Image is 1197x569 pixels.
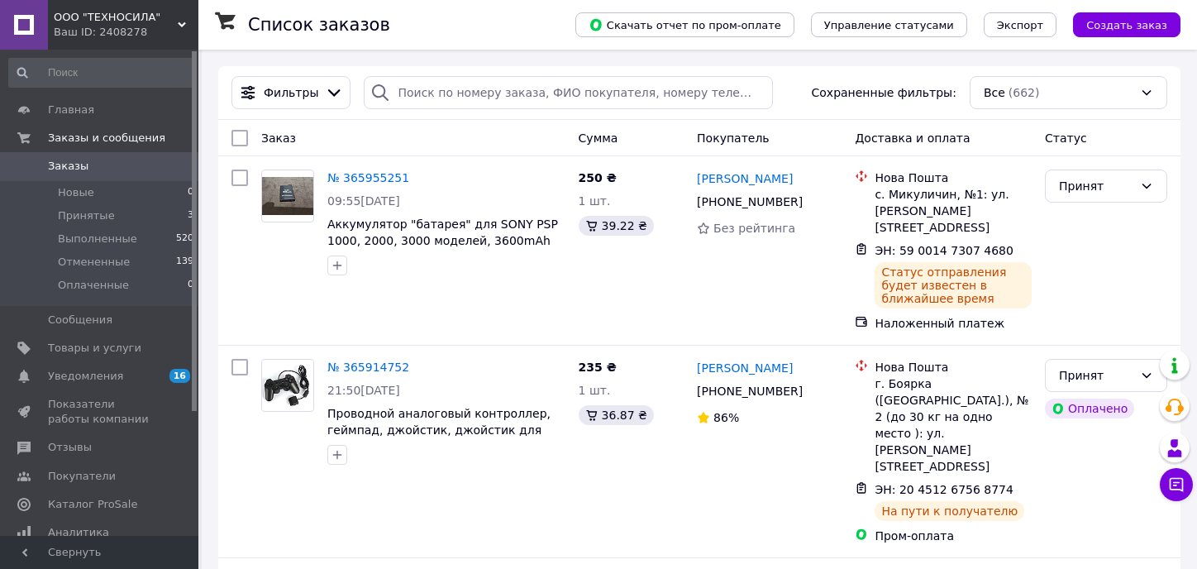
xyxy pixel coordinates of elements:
a: [PERSON_NAME] [697,170,793,187]
button: Управление статусами [811,12,967,37]
span: Уведомления [48,369,123,384]
span: Показатели работы компании [48,397,153,427]
span: Фильтры [264,84,318,101]
span: 86% [713,411,739,424]
span: ООО "ТЕХНОСИЛА" [54,10,178,25]
span: 250 ₴ [579,171,617,184]
span: Товары и услуги [48,341,141,356]
div: Статус отправления будет известен в ближайшее время [875,262,1032,308]
span: Оплаченные [58,278,129,293]
a: Создать заказ [1056,17,1180,31]
img: Фото товару [262,177,313,216]
span: Доставка и оплата [855,131,970,145]
a: Проводной аналоговый контроллер, геймпад, джойстик, джойстик для PS2/PS1/PS One/PSX, консоль с дв... [327,407,551,470]
div: Нова Пошта [875,359,1032,375]
img: Фото товару [262,361,313,410]
span: Без рейтинга [713,222,795,235]
a: Аккумулятор "батарея" для SONY PSP 1000, 2000, 3000 моделей, 3600mAh [327,218,558,247]
span: Аналитика [48,525,109,540]
div: 36.87 ₴ [579,405,654,425]
button: Скачать отчет по пром-оплате [575,12,794,37]
span: Все [984,84,1005,101]
button: Создать заказ [1073,12,1180,37]
span: 235 ₴ [579,361,617,374]
span: Создать заказ [1086,19,1167,31]
span: 3 [188,208,193,223]
span: Главная [48,103,94,117]
span: Выполненные [58,232,137,246]
span: 1 шт. [579,194,611,208]
a: [PERSON_NAME] [697,360,793,376]
div: Нова Пошта [875,170,1032,186]
span: Покупатели [48,469,116,484]
a: Фото товару [261,359,314,412]
a: № 365914752 [327,361,409,374]
span: Покупатель [697,131,770,145]
span: Принятые [58,208,115,223]
span: 09:55[DATE] [327,194,400,208]
div: с. Микуличин, №1: ул. [PERSON_NAME][STREET_ADDRESS] [875,186,1032,236]
span: 139 [176,255,193,270]
span: 0 [188,278,193,293]
span: Каталог ProSale [48,497,137,512]
span: ЭН: 20 4512 6756 8774 [875,483,1013,496]
a: Фото товару [261,170,314,222]
span: 21:50[DATE] [327,384,400,397]
div: 39.22 ₴ [579,216,654,236]
span: Заказы и сообщения [48,131,165,146]
span: Заказы [48,159,88,174]
div: Пром-оплата [875,528,1032,544]
input: Поиск [8,58,195,88]
span: Отзывы [48,440,92,455]
span: Сохраненные фильтры: [812,84,956,101]
span: ЭН: 59 0014 7307 4680 [875,244,1013,257]
div: Наложенный платеж [875,315,1032,332]
span: Новые [58,185,94,200]
div: Оплачено [1045,399,1134,418]
span: Статус [1045,131,1087,145]
span: Скачать отчет по пром-оплате [589,17,781,32]
input: Поиск по номеру заказа, ФИО покупателя, номеру телефона, Email, номеру накладной [364,76,772,109]
button: Чат с покупателем [1160,468,1193,501]
a: № 365955251 [327,171,409,184]
span: Сообщения [48,313,112,328]
div: [PHONE_NUMBER] [694,380,806,403]
div: На пути к получателю [875,501,1024,521]
span: 520 [176,232,193,246]
span: Отмененные [58,255,130,270]
span: 16 [169,369,190,383]
div: Принят [1059,177,1133,195]
span: Управление статусами [824,19,954,31]
div: г. Боярка ([GEOGRAPHIC_DATA].), № 2 (до 30 кг на одно место ): ул. [PERSON_NAME][STREET_ADDRESS] [875,375,1032,475]
span: Экспорт [997,19,1043,31]
span: 1 шт. [579,384,611,397]
span: 0 [188,185,193,200]
span: Заказ [261,131,296,145]
div: Принят [1059,366,1133,385]
h1: Список заказов [248,15,390,35]
div: [PHONE_NUMBER] [694,190,806,213]
span: Сумма [579,131,618,145]
button: Экспорт [984,12,1056,37]
div: Ваш ID: 2408278 [54,25,198,40]
span: (662) [1009,86,1040,99]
